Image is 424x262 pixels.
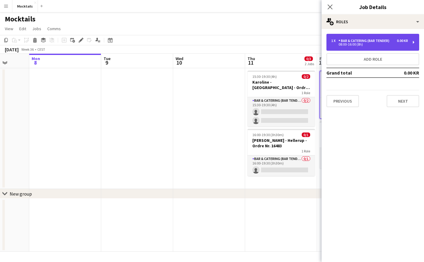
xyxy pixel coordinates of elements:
span: 12 [319,59,324,66]
app-card-role: Bar & Catering (Bar Tender)0/113:00-18:00 (5h) [320,148,387,168]
app-card-role: Bar & Catering (Bar Tender)0/215:30-19:30 (4h) [248,97,315,126]
app-job-card: 16:00-19:30 (3h30m)0/1[PERSON_NAME] - Hellerup - Ordre Nr. 164831 RoleBar & Catering (Bar Tender)... [248,129,315,176]
a: Jobs [30,25,44,33]
span: 8 [31,59,40,66]
td: 0.00 KR [384,68,419,78]
div: New group [10,191,32,197]
span: 10 [175,59,183,66]
div: 08:00-16:00 (8h) [331,43,408,46]
app-job-card: 13:00-18:00 (5h)0/1Kørsel [PERSON_NAME] [GEOGRAPHIC_DATA]1 RoleBar & Catering (Bar Tender)0/113:0... [320,121,387,168]
app-job-card: 15:30-19:30 (4h)0/2Karoline - [GEOGRAPHIC_DATA] - Ordre Nr. 165201 RoleBar & Catering (Bar Tender... [248,71,315,126]
span: 16:00-19:30 (3h30m) [252,133,284,137]
span: 0/2 [302,74,310,79]
span: 11 [247,59,255,66]
span: 15:30-19:30 (4h) [252,74,277,79]
app-card-role: Bar & Catering (Bar Tender)0/116:00-19:30 (3h30m) [248,155,315,176]
span: 9 [103,59,111,66]
h3: Karoline - [GEOGRAPHIC_DATA] - Ordre Nr. 16520 [248,79,315,90]
h3: Sabine - Middelfart - Ordre Nr. 16085 [320,80,386,91]
div: Bar & Catering (Bar Tender) [338,39,392,43]
span: Jobs [32,26,41,31]
h3: Kørsel [PERSON_NAME] [GEOGRAPHIC_DATA] [320,130,387,141]
span: Edit [19,26,26,31]
div: CEST [37,47,45,52]
span: Tue [104,56,111,61]
h3: Job Details [322,3,424,11]
span: Wed [176,56,183,61]
span: 1 Role [301,91,310,95]
div: 1 x [331,39,338,43]
app-card-role: Bar & Catering (Bar Tender)0/108:00-16:00 (8h) [320,98,386,118]
a: Edit [17,25,29,33]
span: 1 Role [301,149,310,153]
span: View [5,26,13,31]
h1: Mocktails [5,14,36,24]
a: View [2,25,16,33]
div: 0.00 KR [397,39,408,43]
td: Grand total [326,68,384,78]
span: Comms [47,26,61,31]
span: Thu [248,56,255,61]
app-job-card: 08:00-16:00 (8h)0/1Sabine - Middelfart - Ordre Nr. 160851 RoleBar & Catering (Bar Tender)0/108:00... [320,71,387,119]
div: 2 Jobs [305,62,314,66]
button: Add role [326,53,419,65]
h3: [PERSON_NAME] - Hellerup - Ordre Nr. 16483 [248,138,315,149]
button: Mocktails [12,0,38,12]
div: [DATE] [5,46,19,53]
span: 0/3 [304,56,313,61]
a: Comms [45,25,63,33]
span: 0/1 [302,133,310,137]
button: Next [387,95,419,107]
span: Week 36 [20,47,35,52]
button: Previous [326,95,359,107]
span: Fri [320,56,324,61]
span: Mon [32,56,40,61]
div: Roles [322,14,424,29]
